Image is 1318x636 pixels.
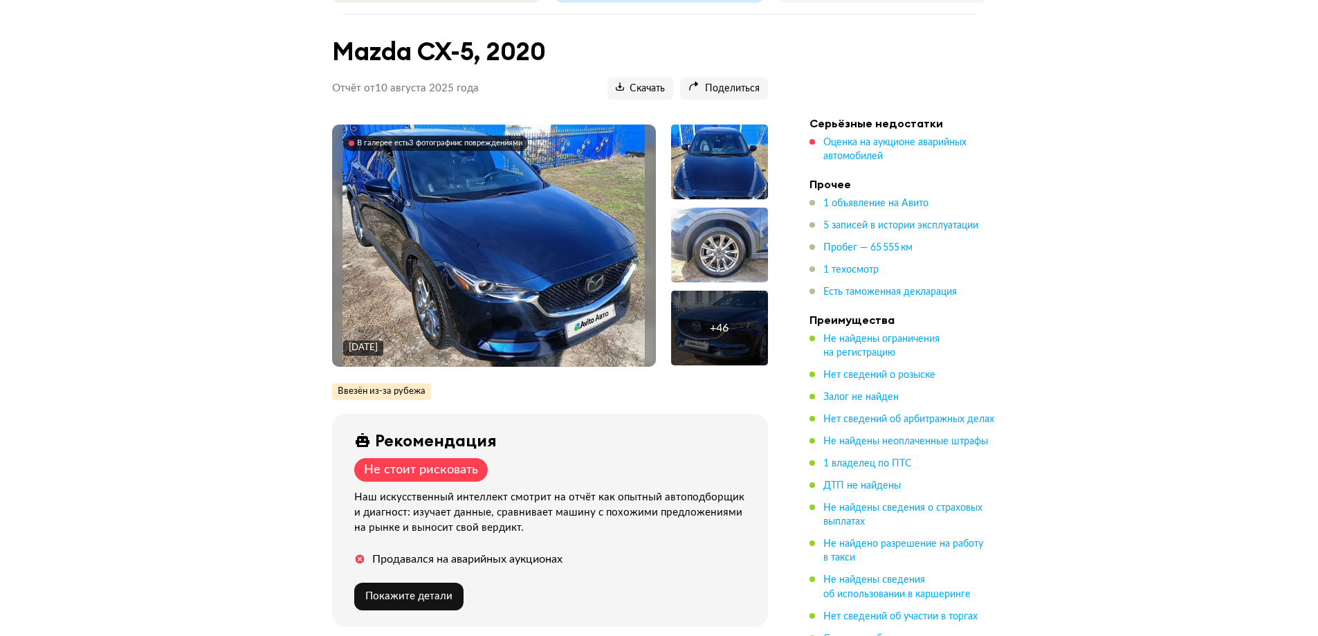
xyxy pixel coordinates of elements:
button: Поделиться [680,78,768,100]
span: Ввезён из-за рубежа [338,385,425,398]
span: Поделиться [688,82,760,96]
span: Пробег — 65 555 км [823,243,913,253]
div: Не стоит рисковать [364,462,478,478]
span: Покажите детали [365,591,452,601]
button: Скачать [607,78,673,100]
span: Скачать [616,82,665,96]
h4: Преимущества [809,313,1003,327]
span: Нет сведений об участии в торгах [823,612,978,621]
span: 1 техосмотр [823,265,879,275]
button: Покажите детали [354,583,464,610]
div: Наш искусственный интеллект смотрит на отчёт как опытный автоподборщик и диагност: изучает данные... [354,490,751,536]
span: Нет сведений об арбитражных делах [823,415,994,424]
p: Отчёт от 10 августа 2025 года [332,82,479,96]
div: [DATE] [349,342,378,354]
span: Нет сведений о розыске [823,370,935,380]
span: ДТП не найдены [823,481,901,491]
div: Продавался на аварийных аукционах [372,552,562,566]
h4: Прочее [809,177,1003,191]
div: + 46 [710,321,729,335]
img: Main car [342,125,644,367]
div: В галерее есть 3 фотографии с повреждениями [357,138,522,148]
span: Не найдены сведения об использовании в каршеринге [823,575,971,599]
span: Залог не найден [823,392,899,402]
span: Не найдены ограничения на регистрацию [823,334,940,358]
span: Не найдены неоплаченные штрафы [823,437,988,446]
span: 5 записей в истории эксплуатации [823,221,978,230]
span: 1 владелец по ПТС [823,459,912,469]
span: Оценка на аукционе аварийных автомобилей [823,138,967,161]
span: Есть таможенная декларация [823,287,957,297]
span: Не найдены сведения о страховых выплатах [823,503,982,527]
span: 1 объявление на Авито [823,199,928,208]
span: Не найдено разрешение на работу в такси [823,539,983,563]
div: Рекомендация [375,430,497,450]
h1: Mazda CX-5, 2020 [332,37,768,66]
h4: Серьёзные недостатки [809,116,1003,130]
